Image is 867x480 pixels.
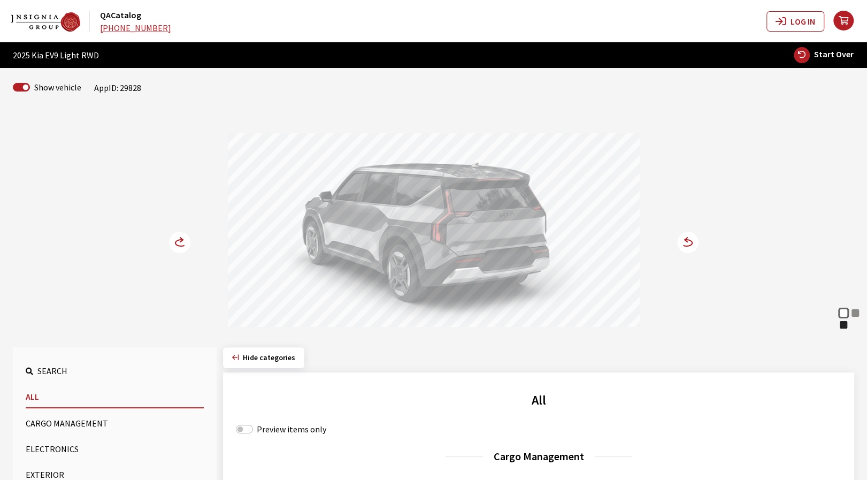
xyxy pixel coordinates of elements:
img: Dashboard [11,12,80,32]
a: QACatalog [100,10,141,20]
span: Search [37,365,67,376]
button: Electronics [26,438,204,460]
button: Log In [766,11,824,32]
label: Show vehicle [34,81,81,94]
div: AppID: 29828 [94,81,141,94]
div: Aurora Black Pearl [838,319,849,330]
button: Cargo Management [26,413,204,434]
button: your cart [833,2,867,40]
button: Start Over [793,47,854,64]
a: [PHONE_NUMBER] [100,22,171,33]
button: Hide categories [223,347,304,368]
span: Click to hide category section. [243,353,295,362]
label: Preview items only [257,423,326,436]
span: Start Over [814,49,854,59]
span: 2025 Kia EV9 Light RWD [13,49,99,62]
button: All [26,386,204,408]
div: Snow White Pearl [838,308,849,318]
a: QACatalog logo [11,11,98,31]
div: Pebble Gray [850,308,861,318]
h2: All [236,391,841,410]
h3: Cargo Management [236,448,841,464]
